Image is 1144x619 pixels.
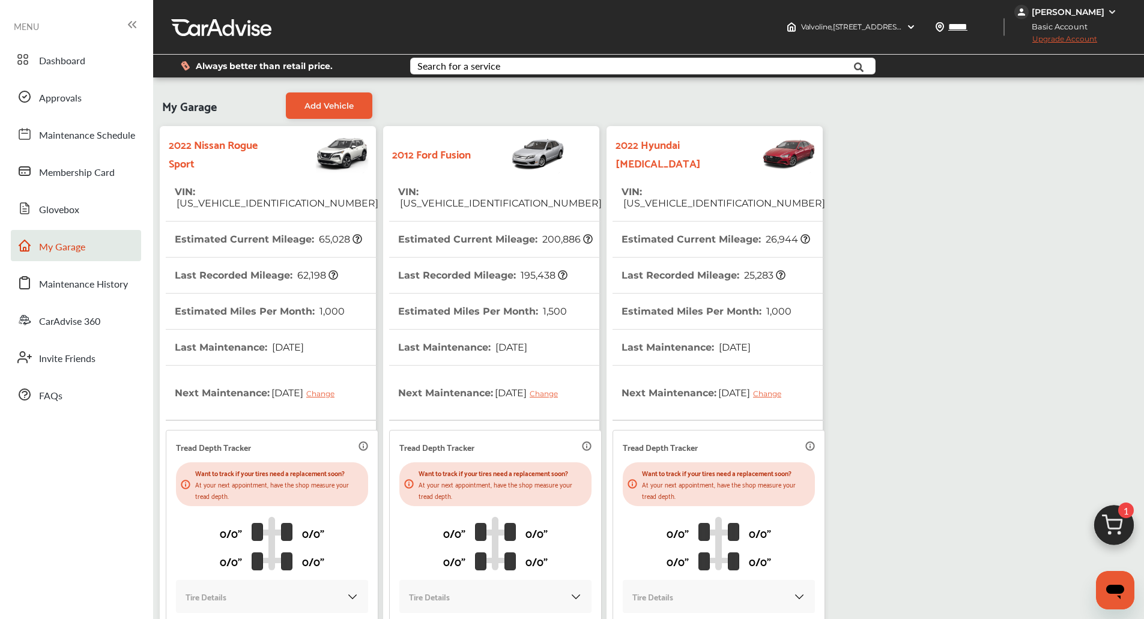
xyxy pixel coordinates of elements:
[622,258,785,293] th: Last Recorded Mileage :
[1015,20,1097,33] span: Basic Account
[175,294,345,329] th: Estimated Miles Per Month :
[570,591,582,603] img: KOKaJQAAAABJRU5ErkJggg==
[398,294,567,329] th: Estimated Miles Per Month :
[39,165,115,181] span: Membership Card
[443,552,465,570] p: 0/0"
[716,378,790,408] span: [DATE]
[39,128,135,143] span: Maintenance Schedule
[175,258,338,293] th: Last Recorded Mileage :
[306,389,340,398] div: Change
[622,198,825,209] span: [US_VEHICLE_IDENTIFICATION_NUMBER]
[39,53,85,69] span: Dashboard
[622,174,825,221] th: VIN :
[632,590,673,603] p: Tire Details
[398,366,567,420] th: Next Maintenance :
[742,270,785,281] span: 25,283
[295,270,338,281] span: 62,198
[1107,7,1117,17] img: WGsFRI8htEPBVLJbROoPRyZpYNWhNONpIPPETTm6eUC0GeLEiAAAAAElFTkSuQmCC
[787,22,796,32] img: header-home-logo.8d720a4f.svg
[667,552,689,570] p: 0/0"
[622,330,751,365] th: Last Maintenance :
[622,222,810,257] th: Estimated Current Mileage :
[398,198,602,209] span: [US_VEHICLE_IDENTIFICATION_NUMBER]
[175,366,344,420] th: Next Maintenance :
[642,479,810,501] p: At your next appointment, have the shop measure your tread depth.
[11,81,141,112] a: Approvals
[318,306,345,317] span: 1,000
[270,342,304,353] span: [DATE]
[14,22,39,31] span: MENU
[302,524,324,542] p: 0/0"
[475,516,516,570] img: tire_track_logo.b900bcbc.svg
[764,306,791,317] span: 1,000
[186,590,226,603] p: Tire Details
[275,132,370,174] img: Vehicle
[398,222,593,257] th: Estimated Current Mileage :
[540,234,593,245] span: 200,886
[417,61,500,71] div: Search for a service
[162,92,217,119] span: My Garage
[471,132,566,174] img: Vehicle
[935,22,945,32] img: location_vector.a44bc228.svg
[525,524,548,542] p: 0/0"
[749,552,771,570] p: 0/0"
[717,342,751,353] span: [DATE]
[39,240,85,255] span: My Garage
[1003,18,1005,36] img: header-divider.bc55588e.svg
[1118,503,1134,518] span: 1
[347,591,359,603] img: KOKaJQAAAABJRU5ErkJggg==
[195,479,363,501] p: At your next appointment, have the shop measure your tread depth.
[220,552,242,570] p: 0/0"
[252,516,292,570] img: tire_track_logo.b900bcbc.svg
[175,222,362,257] th: Estimated Current Mileage :
[801,22,1080,31] span: Valvoline , [STREET_ADDRESS][PERSON_NAME] [GEOGRAPHIC_DATA] , MN 55082
[11,379,141,410] a: FAQs
[304,101,354,110] span: Add Vehicle
[398,258,567,293] th: Last Recorded Mileage :
[419,467,587,479] p: Want to track if your tires need a replacement soon?
[622,294,791,329] th: Estimated Miles Per Month :
[175,198,378,209] span: [US_VEHICLE_IDENTIFICATION_NUMBER]
[398,330,527,365] th: Last Maintenance :
[195,467,363,479] p: Want to track if your tires need a replacement soon?
[1014,34,1097,49] span: Upgrade Account
[906,22,916,32] img: header-down-arrow.9dd2ce7d.svg
[220,524,242,542] p: 0/0"
[419,479,587,501] p: At your next appointment, have the shop measure your tread depth.
[11,342,141,373] a: Invite Friends
[39,277,128,292] span: Maintenance History
[399,440,474,454] p: Tread Depth Tracker
[270,378,344,408] span: [DATE]
[749,524,771,542] p: 0/0"
[398,174,602,221] th: VIN :
[525,552,548,570] p: 0/0"
[39,202,79,218] span: Glovebox
[1096,571,1134,609] iframe: Button to launch messaging window
[541,306,567,317] span: 1,500
[493,378,567,408] span: [DATE]
[519,270,567,281] span: 195,438
[175,330,304,365] th: Last Maintenance :
[39,314,100,330] span: CarAdvise 360
[39,351,95,367] span: Invite Friends
[11,118,141,149] a: Maintenance Schedule
[39,91,82,106] span: Approvals
[667,524,689,542] p: 0/0"
[1032,7,1104,17] div: [PERSON_NAME]
[443,524,465,542] p: 0/0"
[494,342,527,353] span: [DATE]
[753,389,787,398] div: Change
[642,467,810,479] p: Want to track if your tires need a replacement soon?
[169,134,275,172] strong: 2022 Nissan Rogue Sport
[392,144,471,163] strong: 2012 Ford Fusion
[1014,5,1029,19] img: jVpblrzwTbfkPYzPPzSLxeg0AAAAASUVORK5CYII=
[623,440,698,454] p: Tread Depth Tracker
[175,174,378,221] th: VIN :
[196,62,333,70] span: Always better than retail price.
[39,388,62,404] span: FAQs
[409,590,450,603] p: Tire Details
[11,156,141,187] a: Membership Card
[176,440,251,454] p: Tread Depth Tracker
[764,234,810,245] span: 26,944
[698,516,739,570] img: tire_track_logo.b900bcbc.svg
